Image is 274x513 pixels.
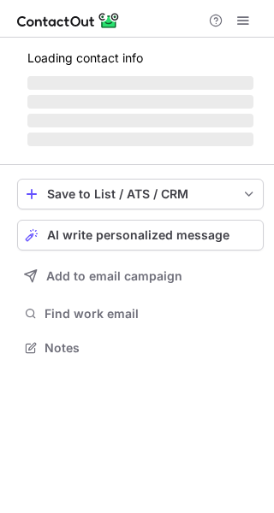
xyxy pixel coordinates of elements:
span: ‌ [27,95,253,109]
div: Save to List / ATS / CRM [47,187,234,201]
p: Loading contact info [27,51,253,65]
span: Notes [45,340,257,356]
span: AI write personalized message [47,228,229,242]
button: Find work email [17,302,264,326]
span: Find work email [45,306,257,321]
span: ‌ [27,133,253,146]
button: Add to email campaign [17,261,264,292]
span: ‌ [27,76,253,90]
span: ‌ [27,114,253,127]
img: ContactOut v5.3.10 [17,10,120,31]
span: Add to email campaign [46,269,182,283]
button: Notes [17,336,264,360]
button: save-profile-one-click [17,179,264,209]
button: AI write personalized message [17,220,264,251]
